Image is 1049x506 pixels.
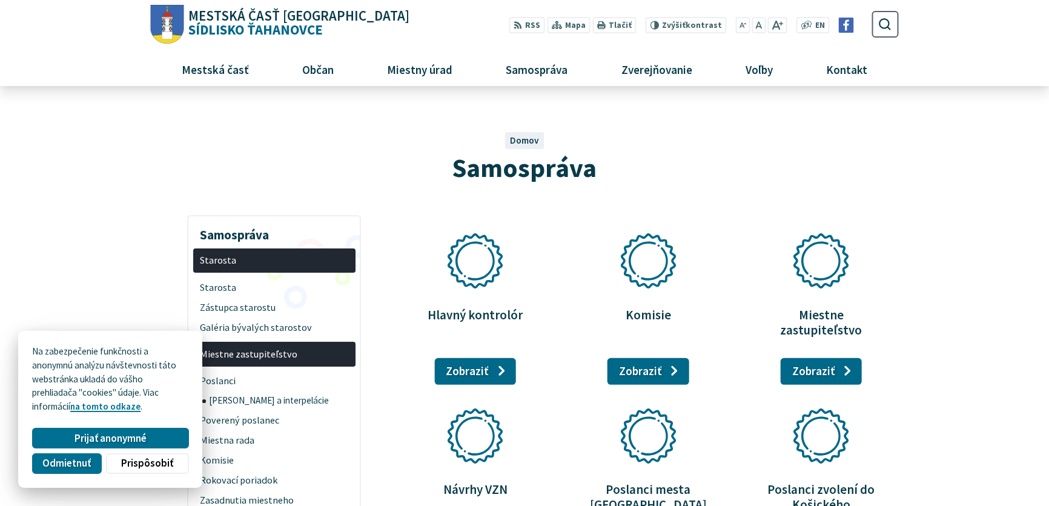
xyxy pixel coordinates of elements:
[452,151,597,184] span: Samospráva
[200,410,348,430] span: Poverený poslanec
[592,17,636,33] button: Tlačiť
[565,19,586,32] span: Mapa
[752,17,766,33] button: Nastaviť pôvodnú veľkosť písma
[200,371,348,391] span: Poslanci
[200,344,348,364] span: Miestne zastupiteľstvo
[484,53,590,85] a: Samospráva
[200,298,348,318] span: Zástupca starostu
[298,53,339,85] span: Občan
[821,53,872,85] span: Kontakt
[193,342,356,367] a: Miestne zastupiteľstvo
[525,19,540,32] span: RSS
[584,307,712,322] p: Komisie
[662,20,686,30] span: Zvýšiť
[607,358,689,385] a: Zobraziť
[501,53,572,85] span: Samospráva
[412,482,539,497] p: Návrhy VZN
[200,251,348,271] span: Starosta
[184,9,409,37] span: Sídlisko Ťahanovce
[193,410,356,430] a: Poverený poslanec
[735,17,750,33] button: Zmenšiť veľkosť písma
[193,430,356,450] a: Miestna rada
[193,450,356,470] a: Komisie
[815,19,825,32] span: EN
[412,307,539,322] p: Hlavný kontrolór
[70,401,141,412] a: na tomto odkaze
[200,278,348,298] span: Starosta
[177,53,254,85] span: Mestská časť
[510,135,539,146] a: Domov
[200,470,348,490] span: Rokovací poriadok
[741,53,777,85] span: Voľby
[160,53,271,85] a: Mestská časť
[32,453,101,474] button: Odmietnuť
[768,17,787,33] button: Zväčšiť veľkosť písma
[74,432,147,445] span: Prijať anonymné
[200,318,348,338] span: Galéria bývalých starostov
[193,318,356,338] a: Galéria bývalých starostov
[434,358,516,385] a: Zobraziť
[547,17,590,33] a: Mapa
[150,5,184,44] img: Prejsť na domovskú stránku
[200,430,348,450] span: Miestna rada
[193,248,356,273] a: Starosta
[812,19,828,32] a: EN
[609,21,632,30] span: Tlačiť
[121,457,173,470] span: Prispôsobiť
[617,53,697,85] span: Zverejňovanie
[193,218,356,244] h3: Samospráva
[106,453,188,474] button: Prispôsobiť
[662,21,722,30] span: kontrast
[723,53,795,85] a: Voľby
[758,307,885,338] p: Miestne zastupiteľstvo
[646,17,726,33] button: Zvýšiťkontrast
[200,450,348,470] span: Komisie
[804,53,889,85] a: Kontakt
[365,53,475,85] a: Miestny úrad
[32,428,188,448] button: Prijať anonymné
[280,53,356,85] a: Občan
[188,9,409,23] span: Mestská časť [GEOGRAPHIC_DATA]
[383,53,457,85] span: Miestny úrad
[193,298,356,318] a: Zástupca starostu
[509,17,544,33] a: RSS
[193,371,356,391] a: Poslanci
[209,391,348,411] span: [PERSON_NAME] a interpelácie
[193,278,356,298] a: Starosta
[42,457,91,470] span: Odmietnuť
[599,53,714,85] a: Zverejňovanie
[150,5,409,44] a: Logo Sídlisko Ťahanovce, prejsť na domovskú stránku.
[193,470,356,490] a: Rokovací poriadok
[781,358,862,385] a: Zobraziť
[839,18,854,33] img: Prejsť na Facebook stránku
[202,391,356,411] a: [PERSON_NAME] a interpelácie
[32,345,188,414] p: Na zabezpečenie funkčnosti a anonymnú analýzu návštevnosti táto webstránka ukladá do vášho prehli...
